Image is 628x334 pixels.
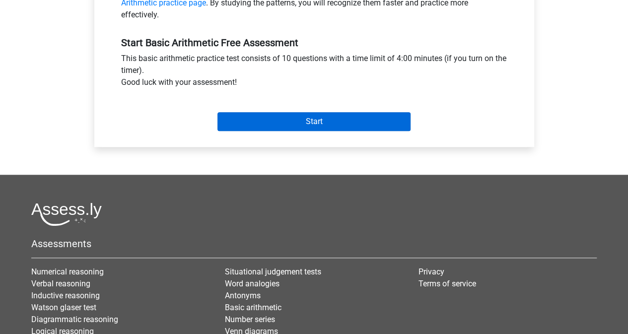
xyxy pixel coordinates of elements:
a: Verbal reasoning [31,279,90,288]
a: Antonyms [225,291,261,300]
a: Watson glaser test [31,303,96,312]
a: Diagrammatic reasoning [31,315,118,324]
input: Start [217,112,411,131]
a: Word analogies [225,279,279,288]
h5: Start Basic Arithmetic Free Assessment [121,37,507,49]
a: Situational judgement tests [225,267,321,276]
a: Numerical reasoning [31,267,104,276]
h5: Assessments [31,238,597,250]
a: Terms of service [418,279,476,288]
a: Privacy [418,267,444,276]
img: Assessly logo [31,202,102,226]
a: Basic arithmetic [225,303,281,312]
a: Number series [225,315,275,324]
a: Inductive reasoning [31,291,100,300]
div: This basic arithmetic practice test consists of 10 questions with a time limit of 4:00 minutes (i... [114,53,515,92]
